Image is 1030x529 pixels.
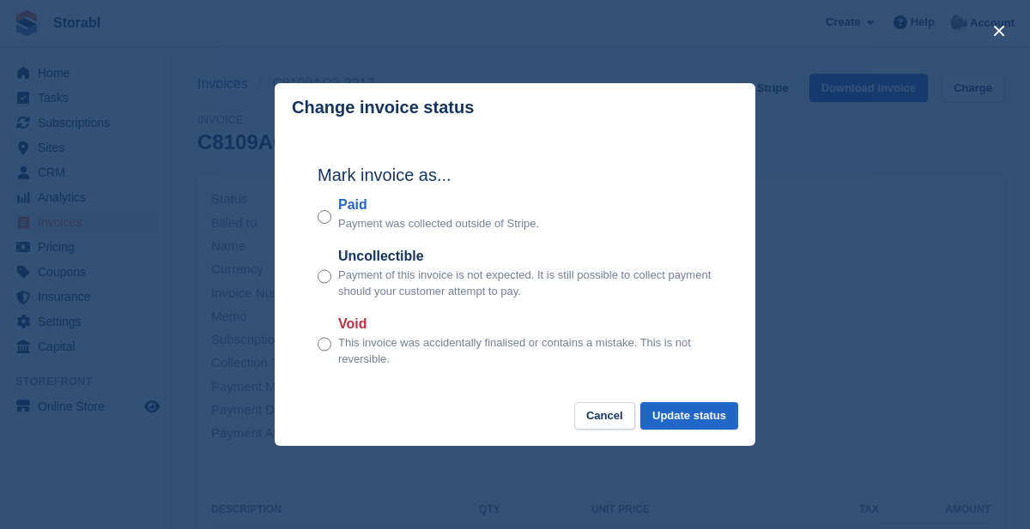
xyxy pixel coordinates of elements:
[292,98,474,117] p: Change invoice status
[338,195,539,215] label: Paid
[318,162,712,188] h2: Mark invoice as...
[640,402,738,430] button: Update status
[338,246,712,267] label: Uncollectible
[338,215,539,232] p: Payment was collected outside of Stripe.
[574,402,635,430] button: Cancel
[985,17,1013,45] button: close
[338,267,712,300] p: Payment of this invoice is not expected. It is still possible to collect payment should your cust...
[338,334,712,368] p: This invoice was accidentally finalised or contains a mistake. This is not reversible.
[338,314,712,334] label: Void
